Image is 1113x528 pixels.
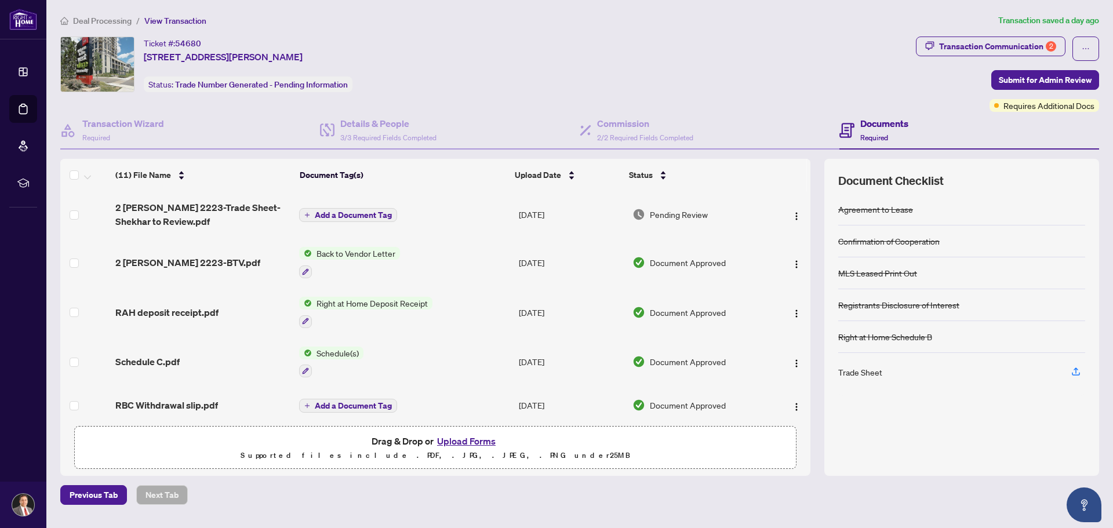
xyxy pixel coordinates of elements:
span: 2/2 Required Fields Completed [597,133,693,142]
span: 2 [PERSON_NAME] 2223-BTV.pdf [115,256,260,270]
span: Schedule C.pdf [115,355,180,369]
p: Supported files include .PDF, .JPG, .JPEG, .PNG under 25 MB [82,449,789,463]
span: View Transaction [144,16,206,26]
img: Profile Icon [12,494,34,516]
span: Add a Document Tag [315,402,392,410]
img: Status Icon [299,297,312,309]
span: Document Approved [650,256,726,269]
span: Schedule(s) [312,347,363,359]
img: Document Status [632,208,645,221]
span: RBC Withdrawal slip.pdf [115,398,218,412]
button: Logo [787,253,806,272]
span: Right at Home Deposit Receipt [312,297,432,309]
img: Logo [792,260,801,269]
th: Document Tag(s) [295,159,510,191]
th: Status [624,159,767,191]
button: Open asap [1067,487,1101,522]
span: Status [629,169,653,181]
button: Add a Document Tag [299,208,397,222]
span: [STREET_ADDRESS][PERSON_NAME] [144,50,303,64]
button: Logo [787,396,806,414]
span: Trade Number Generated - Pending Information [175,79,348,90]
span: 54680 [175,38,201,49]
span: (11) File Name [115,169,171,181]
span: ellipsis [1082,45,1090,53]
button: Submit for Admin Review [991,70,1099,90]
span: Back to Vendor Letter [312,247,400,260]
span: home [60,17,68,25]
span: Required [860,133,888,142]
button: Logo [787,352,806,371]
button: Status IconBack to Vendor Letter [299,247,400,278]
span: Deal Processing [73,16,132,26]
button: Status IconSchedule(s) [299,347,363,378]
button: Add a Document Tag [299,399,397,413]
span: 2 [PERSON_NAME] 2223-Trade Sheet-Shekhar to Review.pdf [115,201,290,228]
div: MLS Leased Print Out [838,267,917,279]
button: Logo [787,205,806,224]
span: RAH deposit receipt.pdf [115,305,219,319]
th: (11) File Name [111,159,295,191]
img: Status Icon [299,347,312,359]
h4: Commission [597,116,693,130]
span: Document Approved [650,399,726,412]
img: logo [9,9,37,30]
th: Upload Date [510,159,624,191]
span: Upload Date [515,169,561,181]
div: Transaction Communication [939,37,1056,56]
div: Registrants Disclosure of Interest [838,298,959,311]
img: Logo [792,309,801,318]
button: Add a Document Tag [299,398,397,413]
img: IMG-W12415568_1.jpg [61,37,134,92]
li: / [136,14,140,27]
span: Required [82,133,110,142]
td: [DATE] [514,238,628,287]
img: Status Icon [299,247,312,260]
td: [DATE] [514,387,628,424]
div: Confirmation of Cooperation [838,235,940,247]
span: Pending Review [650,208,708,221]
td: [DATE] [514,287,628,337]
button: Status IconRight at Home Deposit Receipt [299,297,432,328]
span: Add a Document Tag [315,211,392,219]
span: Submit for Admin Review [999,71,1092,89]
button: Upload Forms [434,434,499,449]
h4: Transaction Wizard [82,116,164,130]
span: plus [304,212,310,218]
img: Document Status [632,306,645,319]
span: Document Approved [650,355,726,368]
div: Status: [144,77,352,92]
span: 3/3 Required Fields Completed [340,133,437,142]
article: Transaction saved a day ago [998,14,1099,27]
button: Logo [787,303,806,322]
button: Next Tab [136,485,188,505]
td: [DATE] [514,191,628,238]
h4: Details & People [340,116,437,130]
h4: Documents [860,116,908,130]
span: Previous Tab [70,486,118,504]
span: Document Approved [650,306,726,319]
div: Trade Sheet [838,366,882,378]
span: plus [304,403,310,409]
div: Ticket #: [144,37,201,50]
button: Add a Document Tag [299,207,397,223]
img: Document Status [632,355,645,368]
td: [DATE] [514,337,628,387]
img: Logo [792,359,801,368]
span: Document Checklist [838,173,944,189]
button: Transaction Communication2 [916,37,1065,56]
button: Previous Tab [60,485,127,505]
span: Requires Additional Docs [1003,99,1094,112]
div: Right at Home Schedule B [838,330,932,343]
div: Agreement to Lease [838,203,913,216]
img: Document Status [632,399,645,412]
img: Logo [792,402,801,412]
img: Document Status [632,256,645,269]
img: Logo [792,212,801,221]
span: Drag & Drop orUpload FormsSupported files include .PDF, .JPG, .JPEG, .PNG under25MB [75,427,796,469]
span: Drag & Drop or [372,434,499,449]
div: 2 [1046,41,1056,52]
